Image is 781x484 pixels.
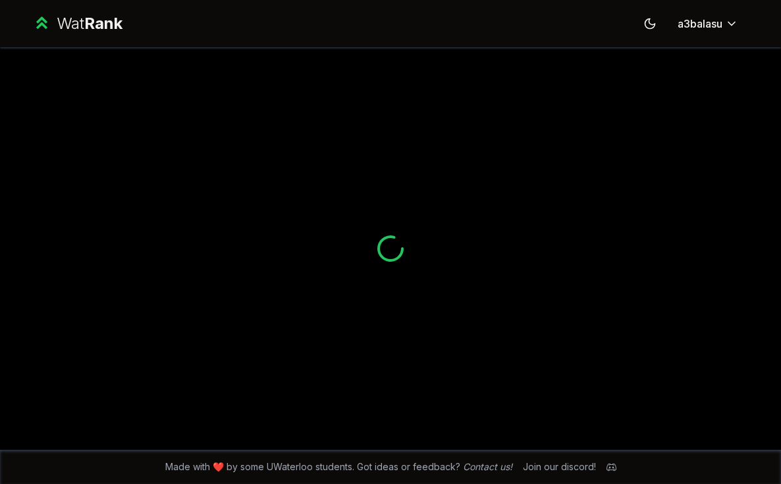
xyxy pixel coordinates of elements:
span: Made with ❤️ by some UWaterloo students. Got ideas or feedback? [165,460,512,473]
span: a3balasu [678,16,722,32]
span: Rank [84,14,122,33]
a: WatRank [32,13,122,34]
div: Join our discord! [523,460,596,473]
div: Wat [57,13,122,34]
a: Contact us! [463,461,512,472]
button: a3balasu [667,12,749,36]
